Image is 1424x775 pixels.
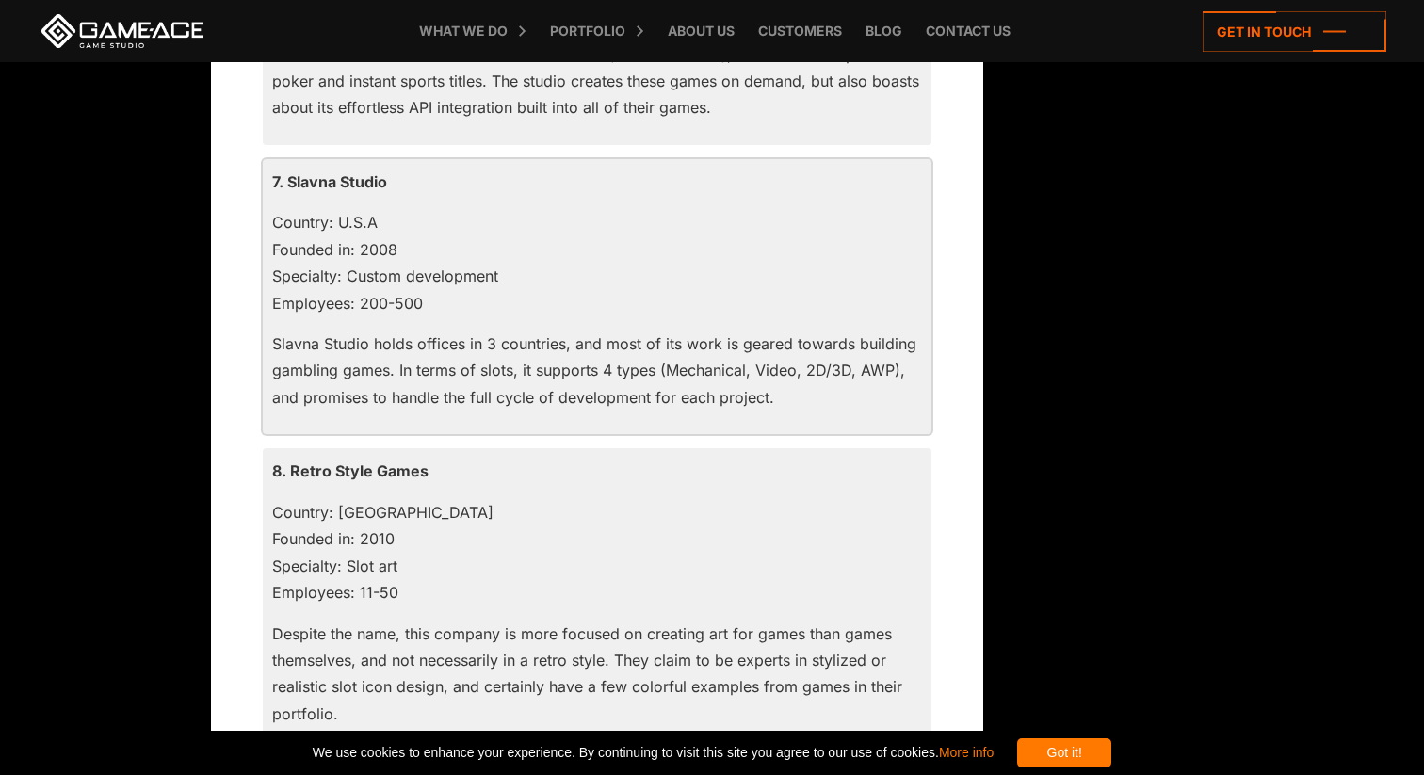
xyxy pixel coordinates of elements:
p: Mobilots is a small studio that focuses on slots (video & arcade), but also develops video-poker ... [272,41,922,121]
a: Get in touch [1203,11,1386,52]
p: Slavna Studio holds offices in 3 countries, and most of its work is geared towards building gambl... [272,331,922,411]
p: 8. Retro Style Games [272,458,922,484]
a: More info [939,745,994,760]
p: Country: U.S.A Founded in: 2008 Specialty: Custom development Employees: 200-500 [272,209,922,316]
p: Despite the name, this company is more focused on creating art for games than games themselves, a... [272,621,922,728]
p: Country: [GEOGRAPHIC_DATA] Founded in: 2010 Specialty: Slot art Employees: 11-50 [272,499,922,606]
p: 7. Slavna Studio [272,169,922,195]
span: We use cookies to enhance your experience. By continuing to visit this site you agree to our use ... [313,738,994,767]
div: Got it! [1017,738,1111,767]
